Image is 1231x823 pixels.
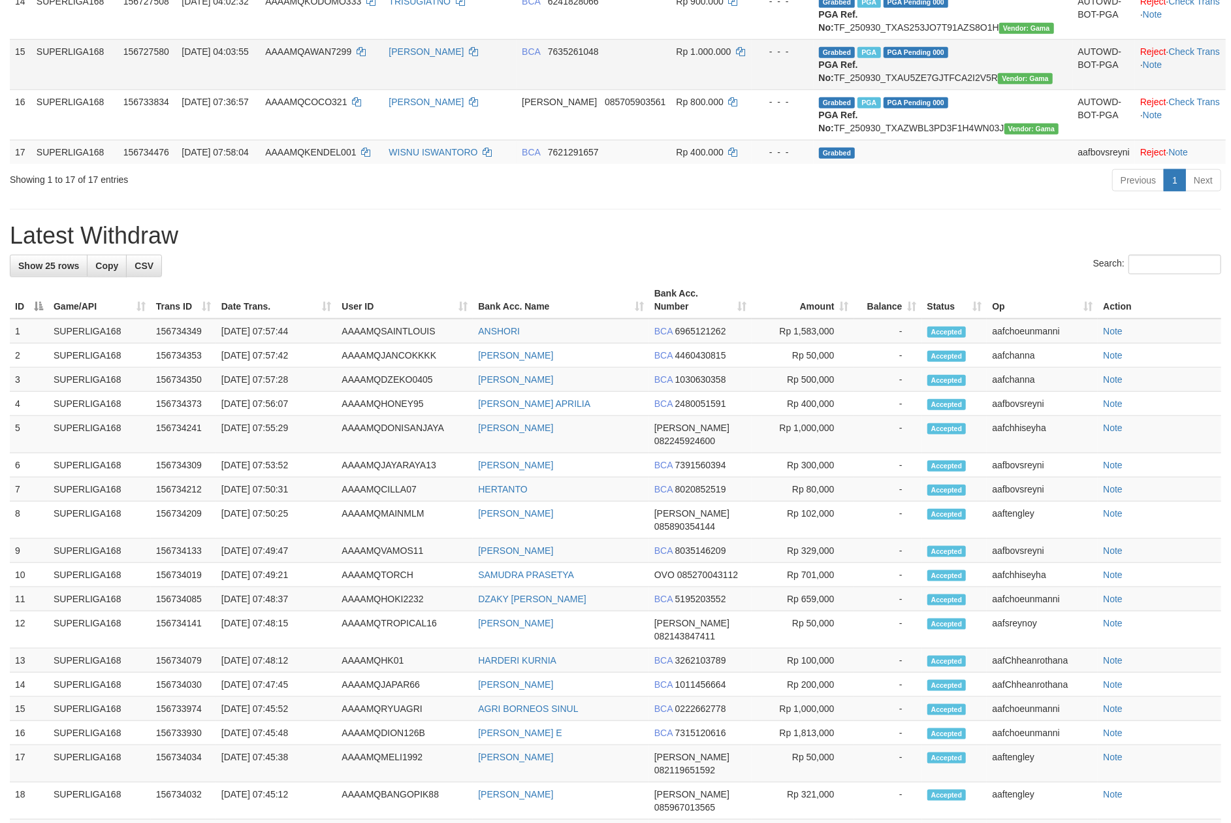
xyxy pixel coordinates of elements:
td: - [854,539,922,563]
td: 156734349 [151,319,216,344]
b: PGA Ref. No: [819,59,858,83]
td: [DATE] 07:48:12 [216,649,337,673]
td: AAAAMQHK01 [336,649,473,673]
a: Note [1103,508,1123,519]
h1: Latest Withdraw [10,223,1221,249]
span: Copy 5195203552 to clipboard [675,594,726,604]
b: PGA Ref. No: [819,9,858,33]
td: 156734309 [151,453,216,477]
span: BCA [654,679,673,690]
span: Copy 7391560394 to clipboard [675,460,726,470]
td: 10 [10,563,48,587]
td: TF_250930_TXAU5ZE7GJTFCA2I2V5R [814,39,1073,89]
th: Action [1098,282,1221,319]
span: Accepted [927,546,967,557]
td: 4 [10,392,48,416]
span: Grabbed [819,148,855,159]
td: AAAAMQCILLA07 [336,477,473,502]
span: BCA [654,374,673,385]
span: Accepted [927,423,967,434]
span: Show 25 rows [18,261,79,271]
td: [DATE] 07:48:37 [216,587,337,611]
a: Note [1103,423,1123,433]
div: Showing 1 to 17 of 17 entries [10,168,503,186]
td: aaftengley [987,502,1098,539]
span: Copy 082245924600 to clipboard [654,436,715,446]
a: Note [1143,110,1162,120]
td: - [854,587,922,611]
td: Rp 300,000 [752,453,854,477]
a: Note [1103,594,1123,604]
span: BCA [522,46,540,57]
td: SUPERLIGA168 [48,563,151,587]
td: AAAAMQJANCOKKKK [336,344,473,368]
a: CSV [126,255,162,277]
td: [DATE] 07:49:21 [216,563,337,587]
span: Accepted [927,594,967,605]
td: - [854,392,922,416]
td: SUPERLIGA168 [31,89,118,140]
a: Reject [1140,46,1166,57]
td: 9 [10,539,48,563]
div: - - - [757,45,808,58]
td: SUPERLIGA168 [48,344,151,368]
td: 16 [10,89,31,140]
td: SUPERLIGA168 [48,539,151,563]
td: aafbovsreyni [987,392,1098,416]
a: Note [1143,9,1162,20]
td: Rp 100,000 [752,649,854,673]
td: 13 [10,649,48,673]
td: AAAAMQTORCH [336,563,473,587]
td: AAAAMQJAYARAYA13 [336,453,473,477]
a: Check Trans [1169,97,1221,107]
td: AAAAMQSAINTLOUIS [336,319,473,344]
td: 11 [10,587,48,611]
td: SUPERLIGA168 [48,587,151,611]
span: BCA [654,326,673,336]
span: [PERSON_NAME] [654,508,729,519]
span: AAAAMQKENDEL001 [265,147,356,157]
span: Rp 800.000 [677,97,724,107]
th: Game/API: activate to sort column ascending [48,282,151,319]
th: Trans ID: activate to sort column ascending [151,282,216,319]
a: Note [1143,59,1162,70]
td: AAAAMQJAPAR66 [336,673,473,697]
td: aafchanna [987,368,1098,392]
a: [PERSON_NAME] [478,618,553,628]
td: · [1135,140,1226,164]
b: PGA Ref. No: [819,110,858,133]
span: Marked by aafchhiseyha [857,97,880,108]
a: [PERSON_NAME] [478,789,553,799]
div: - - - [757,95,808,108]
a: Note [1103,679,1123,690]
td: 17 [10,140,31,164]
span: Copy 7635261048 to clipboard [548,46,599,57]
span: Copy 8035146209 to clipboard [675,545,726,556]
th: Status: activate to sort column ascending [922,282,987,319]
span: BCA [654,594,673,604]
span: Copy 082143847411 to clipboard [654,631,715,641]
td: aafsreynoy [987,611,1098,649]
td: 5 [10,416,48,453]
a: Note [1103,398,1123,409]
td: Rp 1,000,000 [752,416,854,453]
a: Note [1169,147,1189,157]
td: AAAAMQHONEY95 [336,392,473,416]
span: [DATE] 07:36:57 [182,97,248,107]
td: SUPERLIGA168 [48,697,151,721]
td: 14 [10,673,48,697]
span: Vendor URL: https://trx31.1velocity.biz [1004,123,1059,135]
span: 156733834 [123,97,169,107]
span: Accepted [927,460,967,472]
td: [DATE] 07:50:31 [216,477,337,502]
span: Accepted [927,619,967,630]
td: [DATE] 07:50:25 [216,502,337,539]
td: - [854,344,922,368]
span: Accepted [927,656,967,667]
td: AAAAMQDZEKO0405 [336,368,473,392]
td: 1 [10,319,48,344]
span: Copy 1011456664 to clipboard [675,679,726,690]
span: CSV [135,261,153,271]
span: Copy 085270043112 to clipboard [677,570,738,580]
td: SUPERLIGA168 [48,392,151,416]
